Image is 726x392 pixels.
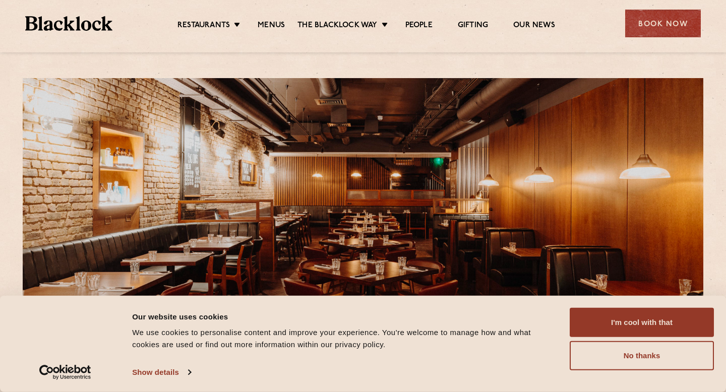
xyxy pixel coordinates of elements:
[625,10,701,37] div: Book Now
[570,308,714,337] button: I'm cool with that
[177,21,230,32] a: Restaurants
[25,16,112,31] img: BL_Textured_Logo-footer-cropped.svg
[458,21,488,32] a: Gifting
[132,326,558,351] div: We use cookies to personalise content and improve your experience. You're welcome to manage how a...
[258,21,285,32] a: Menus
[132,310,558,322] div: Our website uses cookies
[570,341,714,370] button: No thanks
[21,365,109,380] a: Usercentrics Cookiebot - opens in a new window
[132,365,191,380] a: Show details
[513,21,555,32] a: Our News
[405,21,433,32] a: People
[297,21,377,32] a: The Blacklock Way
